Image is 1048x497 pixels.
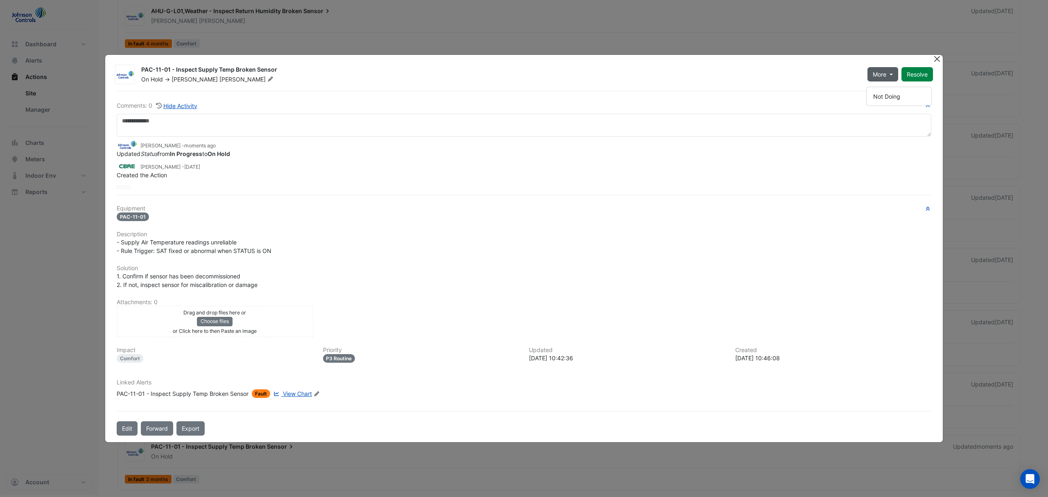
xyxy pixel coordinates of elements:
[117,205,931,212] h6: Equipment
[272,389,312,398] a: View Chart
[314,391,320,397] fa-icon: Edit Linked Alerts
[252,389,270,398] span: Fault
[529,347,725,354] h6: Updated
[117,172,167,178] span: Created the Action
[184,142,216,149] span: 2025-08-18 10:42:36
[867,90,931,102] button: Not Doing
[183,309,246,316] small: Drag and drop files here or
[117,101,198,111] div: Comments: 0
[184,164,200,170] span: 2025-06-23 10:46:08
[323,354,355,363] div: P3 Routine
[219,75,275,84] span: [PERSON_NAME]
[117,162,137,171] img: CBRE Charter Hall
[867,67,898,81] button: More
[141,66,858,75] div: PAC-11-01 - Inspect Supply Temp Broken Sensor
[117,299,931,306] h6: Attachments: 0
[141,421,173,436] button: Forward
[117,354,143,363] div: Comfort
[156,101,198,111] button: Hide Activity
[117,140,137,149] img: Johnson Controls
[208,150,230,157] strong: On Hold
[197,317,233,326] button: Choose files
[140,142,216,149] small: [PERSON_NAME] -
[140,163,200,171] small: [PERSON_NAME] -
[172,76,218,83] span: [PERSON_NAME]
[735,347,932,354] h6: Created
[933,55,941,63] button: Close
[901,67,933,81] button: Resolve
[117,347,313,354] h6: Impact
[323,347,519,354] h6: Priority
[117,421,138,436] button: Edit
[117,265,931,272] h6: Solution
[117,231,931,238] h6: Description
[170,150,202,157] strong: In Progress
[117,212,149,221] span: PAC-11-01
[173,328,257,334] small: or Click here to then Paste an image
[873,70,886,79] span: More
[117,379,931,386] h6: Linked Alerts
[1020,469,1040,489] div: Open Intercom Messenger
[115,70,134,79] img: Johnson Controls
[529,354,725,362] div: [DATE] 10:42:36
[176,421,205,436] a: Export
[866,87,932,106] div: More
[117,273,257,288] span: 1. Confirm if sensor has been decommissioned 2. If not, inspect sensor for miscalibration or damage
[117,239,271,254] span: - Supply Air Temperature readings unreliable - Rule Trigger: SAT fixed or abnormal when STATUS is ON
[117,389,248,398] div: PAC-11-01 - Inspect Supply Temp Broken Sensor
[140,150,158,157] em: Status
[165,76,170,83] span: ->
[117,150,230,157] span: Updated from to
[283,390,312,397] span: View Chart
[141,76,163,83] span: On Hold
[735,354,932,362] div: [DATE] 10:46:08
